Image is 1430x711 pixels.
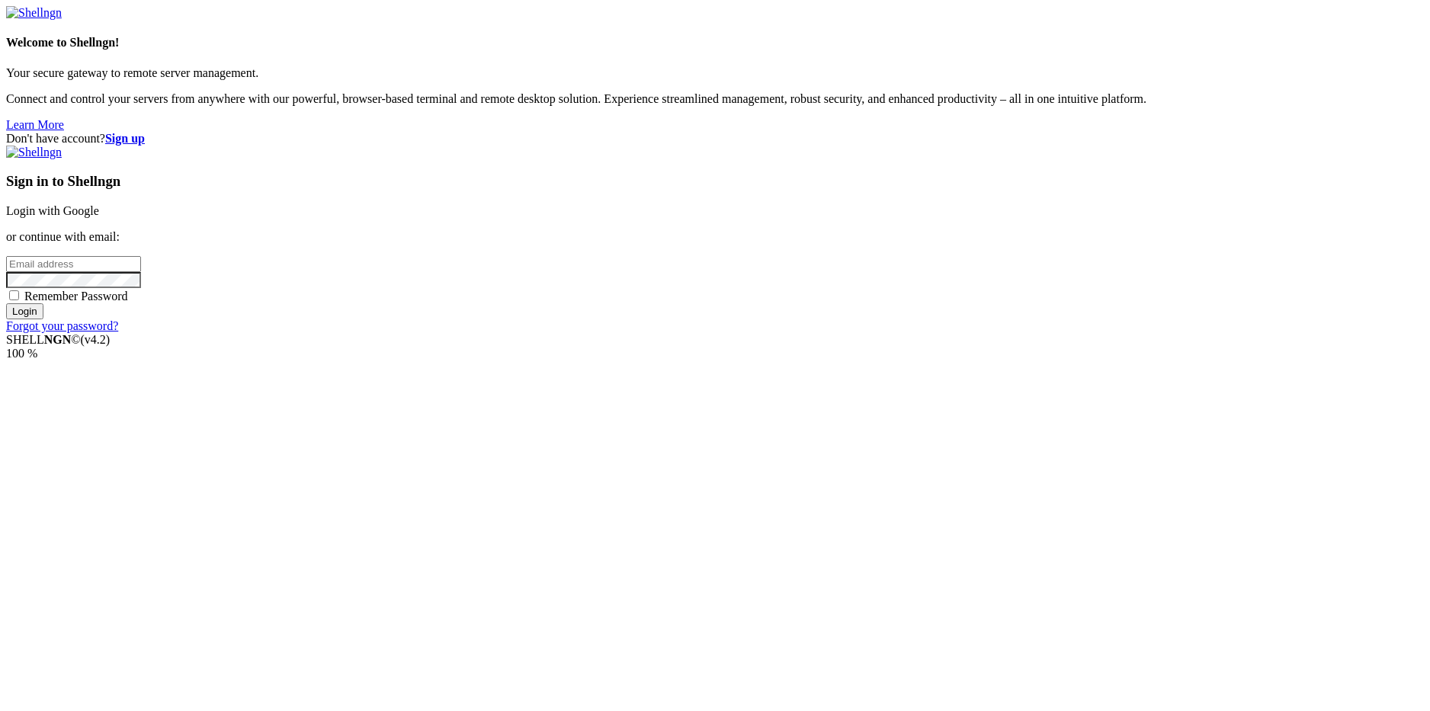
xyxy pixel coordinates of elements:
span: 4.2.0 [81,333,111,346]
b: NGN [44,333,72,346]
h3: Sign in to Shellngn [6,173,1424,190]
a: Forgot your password? [6,319,118,332]
img: Shellngn [6,6,62,20]
div: Don't have account? [6,132,1424,146]
h4: Welcome to Shellngn! [6,36,1424,50]
span: SHELL © [6,333,110,346]
span: Remember Password [24,290,128,303]
a: Learn More [6,118,64,131]
a: Sign up [105,132,145,145]
div: 100 % [6,347,1424,360]
input: Email address [6,256,141,272]
input: Login [6,303,43,319]
p: or continue with email: [6,230,1424,244]
input: Remember Password [9,290,19,300]
a: Login with Google [6,204,99,217]
p: Connect and control your servers from anywhere with our powerful, browser-based terminal and remo... [6,92,1424,106]
p: Your secure gateway to remote server management. [6,66,1424,80]
img: Shellngn [6,146,62,159]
